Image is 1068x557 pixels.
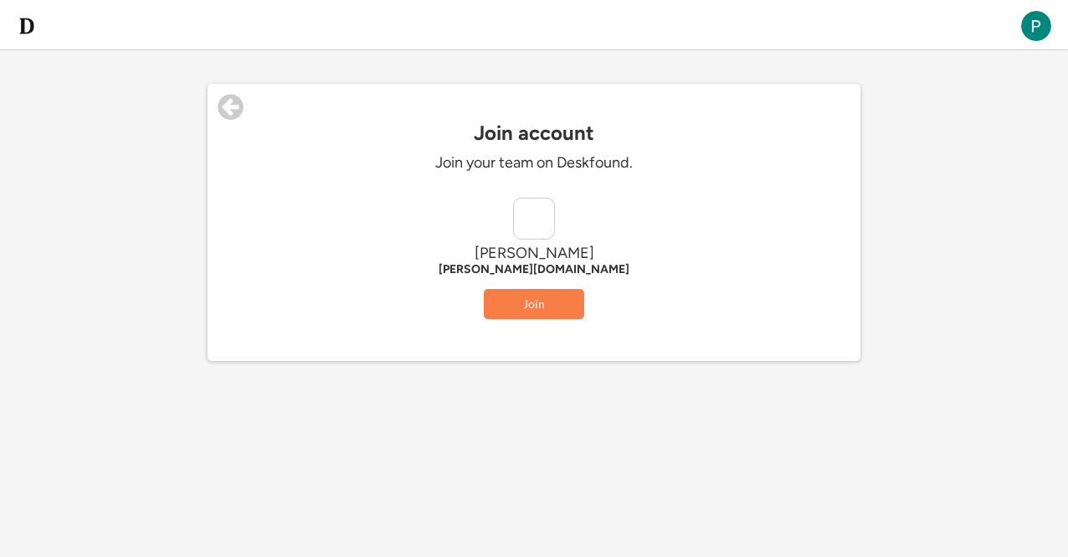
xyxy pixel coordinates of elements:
img: d-whitebg.png [17,16,37,36]
button: Join [484,289,584,319]
img: yH5BAEAAAAALAAAAAABAAEAAAIBRAA7 [514,199,554,239]
img: ACg8ocKPHXugnsEVY3Qb1q0-y42kUvOJLiuN5IUa-VkHleSN2wgpSQ=s96-c [1021,11,1051,41]
div: Join your team on Deskfound. [283,153,785,173]
div: [PERSON_NAME][DOMAIN_NAME] [283,263,785,276]
div: Join account [208,121,860,145]
div: [PERSON_NAME] [283,244,785,263]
